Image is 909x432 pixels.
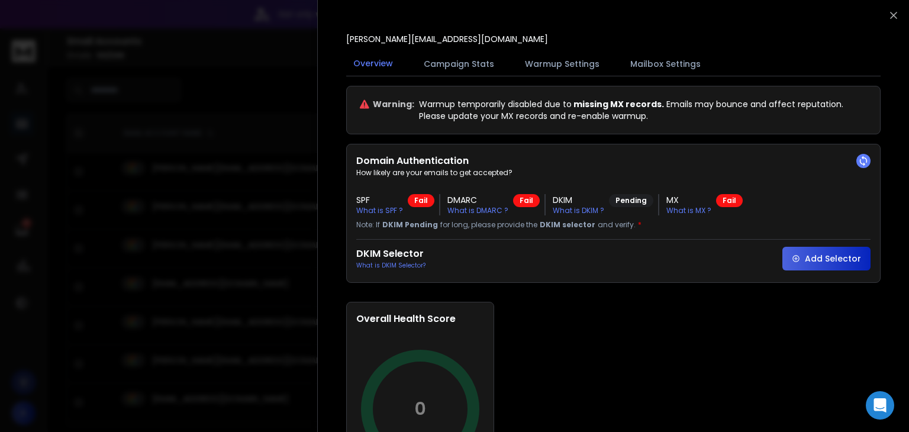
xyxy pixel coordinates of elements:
div: Open Intercom Messenger [866,391,894,420]
h3: DMARC [447,194,508,206]
button: Overview [346,50,400,78]
h3: SPF [356,194,403,206]
h2: Overall Health Score [356,312,484,326]
p: What is SPF ? [356,206,403,215]
span: DKIM Pending [382,220,438,230]
div: Fail [716,194,743,207]
button: Warmup Settings [518,51,607,77]
button: Campaign Stats [417,51,501,77]
span: missing MX records. [572,98,664,110]
p: What is MX ? [666,206,711,215]
div: Fail [408,194,434,207]
p: 0 [414,398,426,420]
h3: DKIM [553,194,604,206]
p: How likely are your emails to get accepted? [356,168,871,178]
h2: Domain Authentication [356,154,871,168]
span: DKIM selector [540,220,595,230]
button: Mailbox Settings [623,51,708,77]
p: What is DKIM ? [553,206,604,215]
button: Add Selector [782,247,871,270]
p: What is DMARC ? [447,206,508,215]
div: Fail [513,194,540,207]
h3: MX [666,194,711,206]
p: [PERSON_NAME][EMAIL_ADDRESS][DOMAIN_NAME] [346,33,548,45]
p: Warmup temporarily disabled due to Emails may bounce and affect reputation. Please update your MX... [419,98,843,122]
p: Warning: [373,98,414,110]
h2: DKIM Selector [356,247,426,261]
div: Pending [609,194,653,207]
p: Note: If for long, please provide the and verify. [356,220,871,230]
p: What is DKIM Selector? [356,261,426,270]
